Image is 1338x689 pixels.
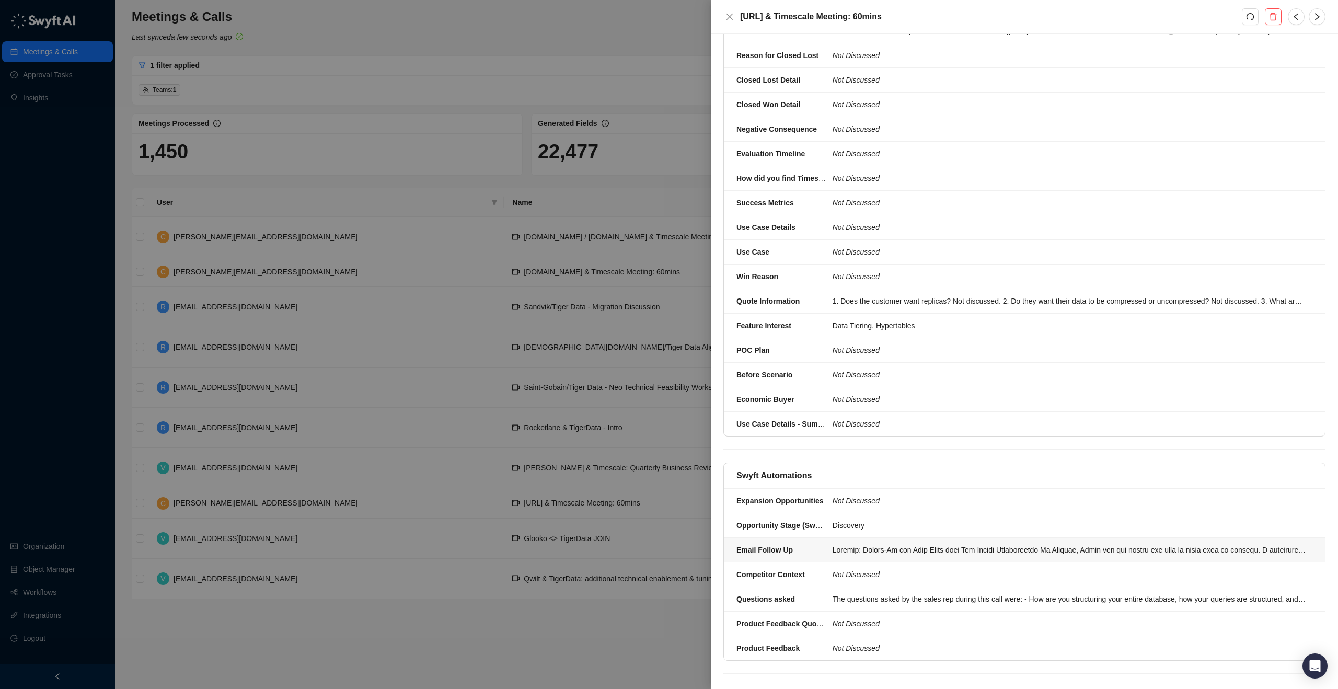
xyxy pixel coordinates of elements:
div: Loremip: Dolors-Am con Adip Elits doei Tem Incidi Utlaboreetdo Ma Aliquae, Admin ven qui nostru e... [833,544,1306,556]
button: Close [723,10,736,23]
i: Not Discussed [833,272,880,281]
span: close [725,13,734,21]
strong: Product Feedback Quotes [736,619,827,628]
div: The questions asked by the sales rep during this call were: - How are you structuring your entire... [833,593,1306,605]
i: Not Discussed [833,100,880,109]
i: Not Discussed [833,199,880,207]
i: Not Discussed [833,125,880,133]
i: Not Discussed [833,644,880,652]
i: Not Discussed [833,76,880,84]
strong: Competitor Context [736,570,805,579]
strong: Questions asked [736,595,795,603]
h5: [URL] & Timescale Meeting: 60mins [740,10,1242,23]
i: Not Discussed [833,619,880,628]
h5: Swyft Automations [736,469,812,482]
i: Not Discussed [833,174,880,182]
span: right [1313,13,1321,21]
strong: Feature Interest [736,321,791,330]
span: delete [1269,13,1277,21]
strong: Success Metrics [736,199,794,207]
strong: Quote Information [736,297,800,305]
i: Not Discussed [833,223,880,232]
strong: Product Feedback [736,644,800,652]
span: redo [1246,13,1254,21]
div: 1. Does the customer want replicas? Not discussed. 2. Do they want their data to be compressed or... [833,295,1306,307]
i: Not Discussed [833,395,880,404]
strong: Use Case Details - Summarized [736,420,846,428]
i: Not Discussed [833,346,880,354]
i: Not Discussed [833,150,880,158]
i: Not Discussed [833,570,880,579]
strong: Economic Buyer [736,395,794,404]
strong: Reason for Closed Lost [736,51,818,60]
strong: Use Case [736,248,769,256]
strong: Email Follow Up [736,546,793,554]
i: Not Discussed [833,51,880,60]
i: Not Discussed [833,371,880,379]
strong: Closed Lost Detail [736,76,800,84]
strong: Closed Won Detail [736,100,801,109]
div: Data Tiering, Hypertables [833,320,1306,331]
strong: Before Scenario [736,371,792,379]
div: Discovery [833,520,1306,531]
i: Not Discussed [833,420,880,428]
strong: Win Reason [736,272,778,281]
strong: Use Case Details [736,223,795,232]
i: Not Discussed [833,248,880,256]
strong: Opportunity Stage (Swyft AI) [736,521,836,530]
strong: POC Plan [736,346,770,354]
strong: Expansion Opportunities [736,497,823,505]
i: Not Discussed [833,497,880,505]
span: left [1292,13,1300,21]
strong: How did you find Timescale? [736,174,837,182]
strong: Negative Consequence [736,125,817,133]
strong: Evaluation Timeline [736,150,805,158]
div: Open Intercom Messenger [1302,653,1328,679]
